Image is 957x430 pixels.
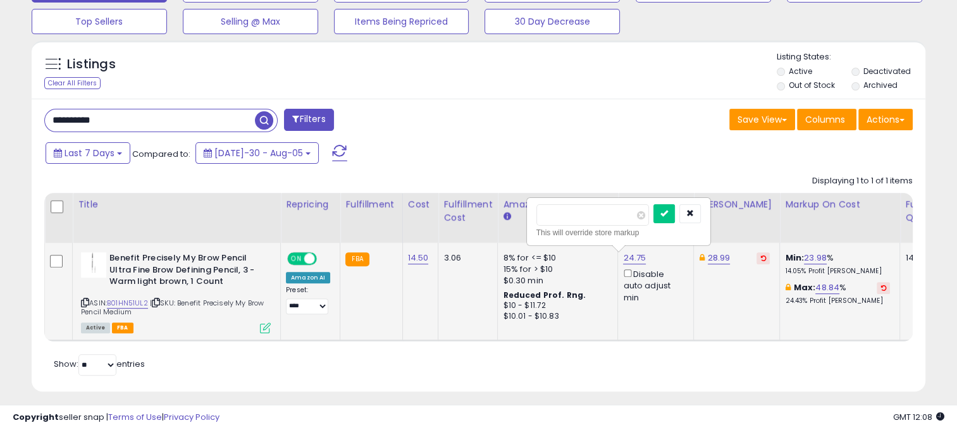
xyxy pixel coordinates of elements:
span: OFF [315,254,335,264]
div: Cost [408,198,433,211]
button: Items Being Repriced [334,9,469,34]
label: Active [789,66,812,77]
label: Deactivated [863,66,911,77]
div: 1418 [905,252,944,264]
span: Last 7 Days [65,147,114,159]
a: B01HN51UL2 [107,298,148,309]
span: [DATE]-30 - Aug-05 [214,147,303,159]
div: % [785,282,890,305]
a: Privacy Policy [164,411,219,423]
img: 21vuwNP9JTL._SL40_.jpg [81,252,106,278]
div: Markup on Cost [785,198,894,211]
div: 15% for > $10 [503,264,608,275]
button: Actions [858,109,913,130]
h5: Listings [67,56,116,73]
div: Repricing [286,198,335,211]
span: All listings currently available for purchase on Amazon [81,322,110,333]
a: 14.50 [408,252,429,264]
a: 23.98 [804,252,827,264]
span: 2025-08-13 12:08 GMT [893,411,944,423]
span: FBA [112,322,133,333]
label: Archived [863,80,898,90]
div: Amazon AI [286,272,330,283]
button: Filters [284,109,333,131]
button: [DATE]-30 - Aug-05 [195,142,319,164]
span: Columns [805,113,845,126]
div: Fulfillment [345,198,397,211]
div: $0.30 min [503,275,608,286]
div: Clear All Filters [44,77,101,89]
div: Displaying 1 to 1 of 1 items [812,175,913,187]
div: Title [78,198,275,211]
i: Revert to store-level Max Markup [880,285,886,291]
button: Save View [729,109,795,130]
label: Out of Stock [789,80,835,90]
b: Max: [794,281,816,293]
a: Terms of Use [108,411,162,423]
div: Amazon Fees [503,198,612,211]
div: Fulfillable Quantity [905,198,949,224]
i: This overrides the store level max markup for this listing [785,283,790,292]
i: This overrides the store level Dynamic Max Price for this listing [699,254,704,262]
b: Benefit Precisely My Brow Pencil Ultra Fine Brow Defining Pencil, 3 - Warm light brown, 1 Count [109,252,263,291]
small: FBA [345,252,369,266]
div: Preset: [286,286,330,314]
div: seller snap | | [13,412,219,424]
a: 28.99 [708,252,731,264]
div: $10 - $11.72 [503,300,608,311]
div: [PERSON_NAME] [699,198,774,211]
div: Disable auto adjust min [623,267,684,304]
p: 14.05% Profit [PERSON_NAME] [785,267,890,276]
button: Top Sellers [32,9,167,34]
span: | SKU: Benefit Precisely My Brow Pencil Medium [81,298,264,317]
b: Min: [785,252,804,264]
p: Listing States: [777,51,925,63]
div: 3.06 [443,252,488,264]
span: ON [288,254,304,264]
button: Last 7 Days [46,142,130,164]
a: 48.84 [815,281,839,294]
p: 24.43% Profit [PERSON_NAME] [785,297,890,305]
a: 24.75 [623,252,646,264]
th: The percentage added to the cost of goods (COGS) that forms the calculator for Min & Max prices. [780,193,900,243]
b: Reduced Prof. Rng. [503,290,586,300]
div: This will override store markup [536,226,701,239]
div: Fulfillment Cost [443,198,492,224]
small: Amazon Fees. [503,211,510,223]
div: $10.01 - $10.83 [503,311,608,322]
div: 8% for <= $10 [503,252,608,264]
button: 30 Day Decrease [485,9,620,34]
span: Compared to: [132,148,190,160]
button: Selling @ Max [183,9,318,34]
div: ASIN: [81,252,271,332]
button: Columns [797,109,856,130]
div: % [785,252,890,276]
i: Revert to store-level Dynamic Max Price [760,255,766,261]
span: Show: entries [54,358,145,370]
strong: Copyright [13,411,59,423]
